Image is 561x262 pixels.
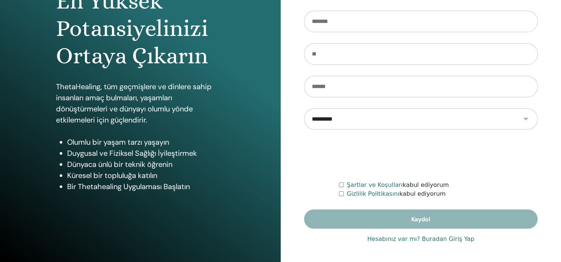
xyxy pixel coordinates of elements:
[347,181,449,188] font: kabul ediyorum
[364,141,477,169] iframe: reCAPTCHA
[347,190,399,197] a: Gizlilik Politikasını
[347,181,403,188] a: Şartlar ve Koşulları
[67,170,224,181] li: Küresel bir topluluğa katılın
[56,81,224,125] p: ThetaHealing, tüm geçmişlere ve dinlere sahip insanları amaç bulmaları, yaşamları dönüştürmeleri ...
[67,137,224,148] li: Olumlu bir yaşam tarzı yaşayın
[67,159,224,170] li: Dünyaca ünlü bir teknik öğrenin
[367,235,474,243] a: Hesabınız var mı? Buradan Giriş Yap
[67,148,224,159] li: Duygusal ve Fiziksel Sağlığı İyileştirmek
[67,181,224,192] li: Bir Thetahealing Uygulaması Başlatın
[347,190,446,197] font: kabul ediyorum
